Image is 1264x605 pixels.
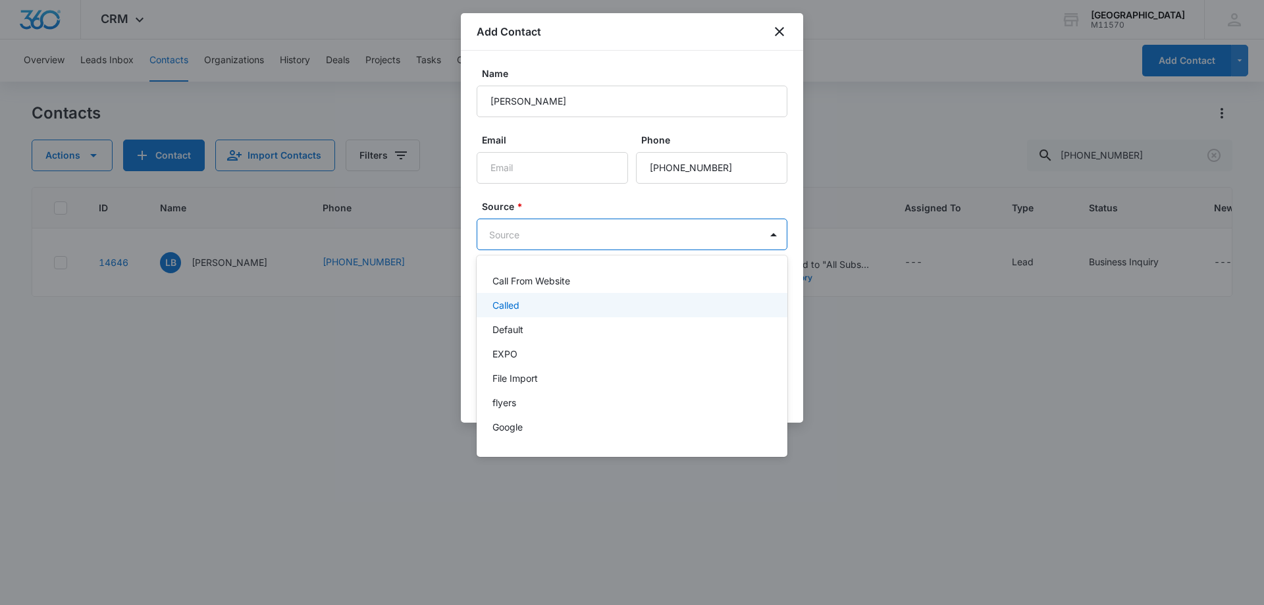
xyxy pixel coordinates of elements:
[492,298,519,312] p: Called
[492,420,523,434] p: Google
[492,371,538,385] p: File Import
[492,274,570,288] p: Call From Website
[492,396,516,409] p: flyers
[492,444,524,458] p: Manual
[492,347,517,361] p: EXPO
[492,323,523,336] p: Default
